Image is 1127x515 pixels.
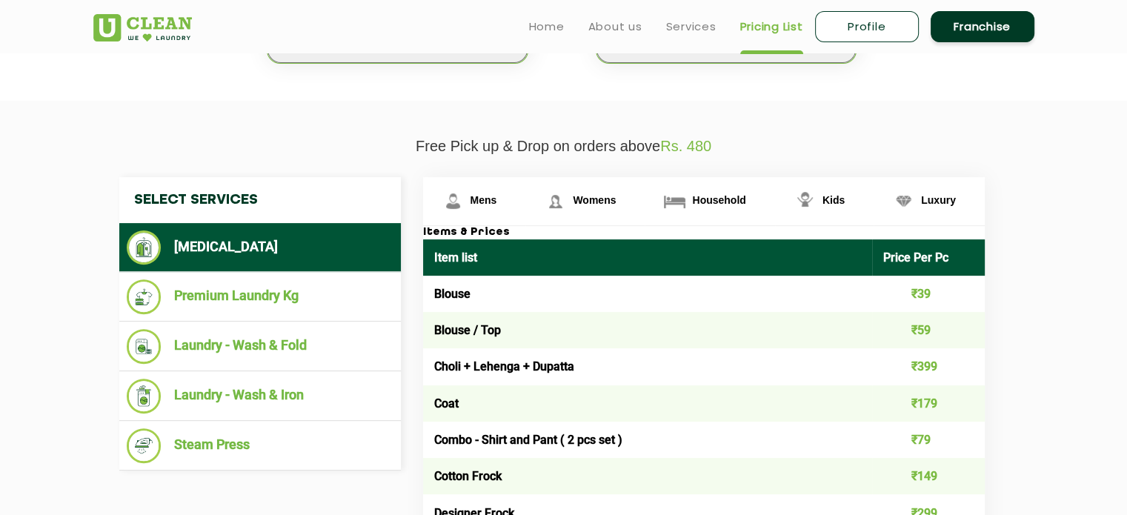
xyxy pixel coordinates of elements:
span: Household [692,194,745,206]
h3: Items & Prices [423,226,985,239]
span: Rs. 480 [660,138,711,154]
a: Home [529,18,565,36]
li: Laundry - Wash & Iron [127,379,393,413]
a: Franchise [931,11,1034,42]
td: ₹179 [872,385,985,422]
img: Luxury [891,188,917,214]
td: Blouse / Top [423,312,873,348]
img: Kids [792,188,818,214]
img: Laundry - Wash & Iron [127,379,162,413]
td: Combo - Shirt and Pant ( 2 pcs set ) [423,422,873,458]
td: Blouse [423,276,873,312]
td: ₹59 [872,312,985,348]
td: Coat [423,385,873,422]
li: [MEDICAL_DATA] [127,230,393,265]
p: Free Pick up & Drop on orders above [93,138,1034,155]
img: Premium Laundry Kg [127,279,162,314]
th: Price Per Pc [872,239,985,276]
img: UClean Laundry and Dry Cleaning [93,14,192,41]
td: Choli + Lehenga + Dupatta [423,348,873,385]
img: Household [662,188,688,214]
a: Profile [815,11,919,42]
img: Steam Press [127,428,162,463]
td: ₹39 [872,276,985,312]
span: Luxury [921,194,956,206]
img: Womens [542,188,568,214]
li: Premium Laundry Kg [127,279,393,314]
a: About us [588,18,642,36]
td: ₹149 [872,458,985,494]
a: Pricing List [740,18,803,36]
img: Laundry - Wash & Fold [127,329,162,364]
td: ₹79 [872,422,985,458]
td: ₹399 [872,348,985,385]
th: Item list [423,239,873,276]
span: Mens [471,194,497,206]
img: Dry Cleaning [127,230,162,265]
h4: Select Services [119,177,401,223]
span: Womens [573,194,616,206]
img: Mens [440,188,466,214]
span: Kids [822,194,845,206]
td: Cotton Frock [423,458,873,494]
li: Laundry - Wash & Fold [127,329,393,364]
a: Services [666,18,717,36]
li: Steam Press [127,428,393,463]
